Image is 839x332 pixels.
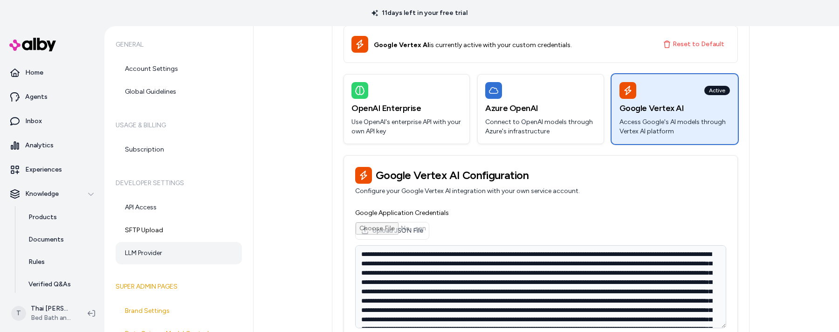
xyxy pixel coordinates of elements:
[619,102,730,115] h3: Google Vertex AI
[19,228,101,251] a: Documents
[25,165,62,174] p: Experiences
[4,86,101,108] a: Agents
[485,102,596,115] h3: Azure OpenAI
[4,183,101,205] button: Knowledge
[116,81,242,103] a: Global Guidelines
[116,196,242,219] a: API Access
[356,222,429,239] input: Upload JSON File
[374,41,652,50] div: is currently active with your custom credentials.
[658,36,730,53] button: Reset to Default
[704,86,730,95] div: Active
[25,141,54,150] p: Analytics
[116,32,242,58] h6: General
[116,170,242,196] h6: Developer Settings
[355,222,429,240] label: Upload JSON File
[4,134,101,157] a: Analytics
[116,274,242,300] h6: Super Admin Pages
[116,219,242,242] a: SFTP Upload
[31,304,73,313] p: Thai [PERSON_NAME]
[355,209,449,217] label: Google Application Credentials
[355,187,726,196] p: Configure your Google Vertex AI integration with your own service account.
[28,213,57,222] p: Products
[116,242,242,264] a: LLM Provider
[6,298,80,328] button: TThai [PERSON_NAME]Bed Bath and Beyond
[351,102,462,115] h3: OpenAI Enterprise
[19,251,101,273] a: Rules
[116,112,242,138] h6: Usage & Billing
[619,118,730,136] p: Access Google's AI models through Vertex AI platform
[19,206,101,228] a: Products
[19,273,101,296] a: Verified Q&As
[4,62,101,84] a: Home
[9,38,56,51] img: alby Logo
[366,8,473,18] p: 11 days left in your free trial
[25,117,42,126] p: Inbox
[355,167,726,184] h3: Google Vertex AI Configuration
[374,41,429,49] strong: Google Vertex AI
[28,235,64,244] p: Documents
[4,110,101,132] a: Inbox
[116,58,242,80] a: Account Settings
[116,300,242,322] a: Brand Settings
[25,68,43,77] p: Home
[28,257,45,267] p: Rules
[351,118,462,136] p: Use OpenAI's enterprise API with your own API key
[4,159,101,181] a: Experiences
[116,138,242,161] a: Subscription
[11,306,26,321] span: T
[25,92,48,102] p: Agents
[31,313,73,323] span: Bed Bath and Beyond
[28,280,71,289] p: Verified Q&As
[485,118,596,136] p: Connect to OpenAI models through Azure's infrastructure
[25,189,59,199] p: Knowledge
